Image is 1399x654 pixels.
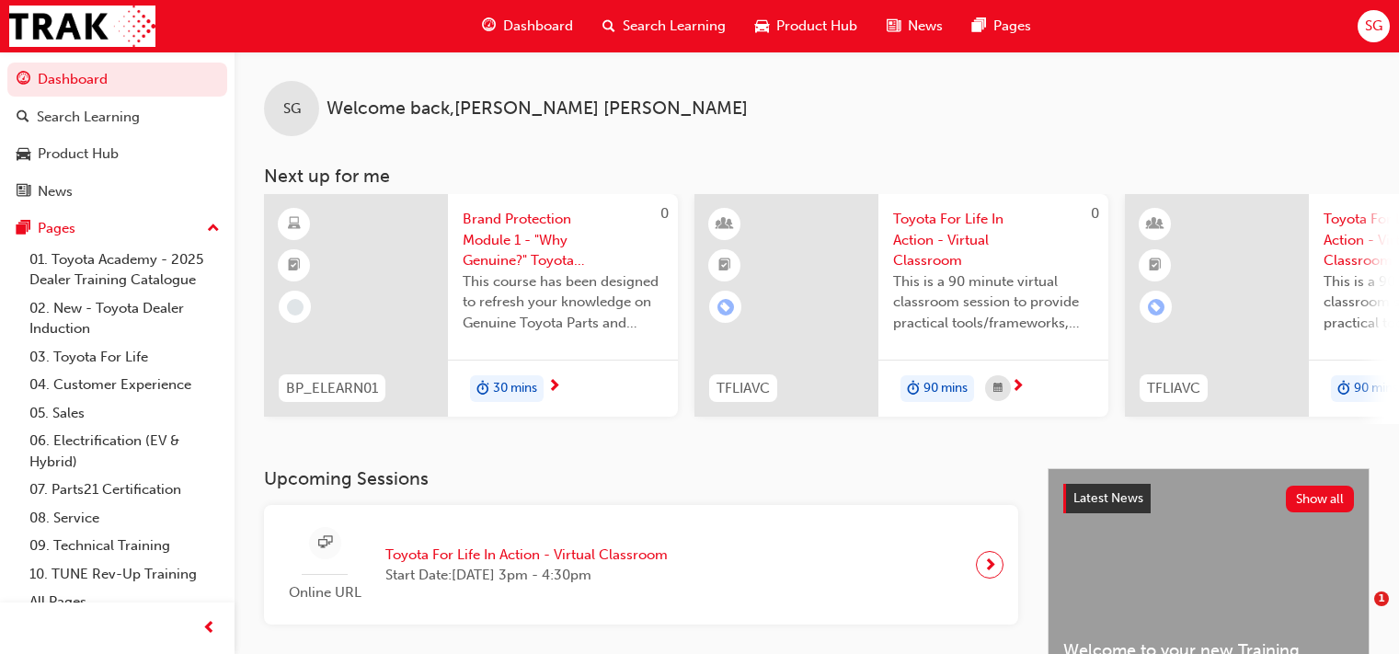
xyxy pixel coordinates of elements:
span: search-icon [602,15,615,38]
a: 0BP_ELEARN01Brand Protection Module 1 - "Why Genuine?" Toyota Genuine Parts and AccessoriesThis c... [264,194,678,417]
a: guage-iconDashboard [467,7,588,45]
h3: Next up for me [235,166,1399,187]
span: Dashboard [503,16,573,37]
a: 05. Sales [22,399,227,428]
button: Pages [7,212,227,246]
a: 02. New - Toyota Dealer Induction [22,294,227,343]
span: SG [283,98,301,120]
a: 03. Toyota For Life [22,343,227,372]
span: learningRecordVerb_ENROLL-icon [717,299,734,316]
a: pages-iconPages [958,7,1046,45]
span: calendar-icon [993,377,1003,400]
span: next-icon [547,379,561,396]
a: 09. Technical Training [22,532,227,560]
span: guage-icon [482,15,496,38]
span: Product Hub [776,16,857,37]
a: 04. Customer Experience [22,371,227,399]
a: All Pages [22,588,227,616]
span: sessionType_ONLINE_URL-icon [318,532,332,555]
a: 01. Toyota Academy - 2025 Dealer Training Catalogue [22,246,227,294]
span: next-icon [983,552,997,578]
button: DashboardSearch LearningProduct HubNews [7,59,227,212]
a: 07. Parts21 Certification [22,476,227,504]
div: Product Hub [38,143,119,165]
button: Show all [1286,486,1355,512]
a: Search Learning [7,100,227,134]
span: 1 [1374,591,1389,606]
div: Pages [38,218,75,239]
a: Latest NewsShow all [1063,484,1354,513]
a: Product Hub [7,137,227,171]
span: up-icon [207,217,220,241]
span: duration-icon [1337,377,1350,401]
span: Latest News [1073,490,1143,506]
a: 06. Electrification (EV & Hybrid) [22,427,227,476]
button: SG [1358,10,1390,42]
span: 0 [660,205,669,222]
a: 0TFLIAVCToyota For Life In Action - Virtual ClassroomThis is a 90 minute virtual classroom sessio... [694,194,1108,417]
span: TFLIAVC [717,378,770,399]
span: pages-icon [17,221,30,237]
span: duration-icon [476,377,489,401]
span: next-icon [1011,379,1025,396]
span: SG [1365,16,1382,37]
span: This is a 90 minute virtual classroom session to provide practical tools/frameworks, behaviours a... [893,271,1094,334]
span: 30 mins [493,378,537,399]
span: This course has been designed to refresh your knowledge on Genuine Toyota Parts and Accessories s... [463,271,663,334]
span: duration-icon [907,377,920,401]
span: booktick-icon [1149,254,1162,278]
img: Trak [9,6,155,47]
span: prev-icon [202,617,216,640]
iframe: Intercom live chat [1336,591,1381,636]
span: learningResourceType_INSTRUCTOR_LED-icon [1149,212,1162,236]
a: search-iconSearch Learning [588,7,740,45]
span: news-icon [887,15,900,38]
span: search-icon [17,109,29,126]
a: car-iconProduct Hub [740,7,872,45]
span: Online URL [279,582,371,603]
span: guage-icon [17,72,30,88]
span: News [908,16,943,37]
a: news-iconNews [872,7,958,45]
div: News [38,181,73,202]
h3: Upcoming Sessions [264,468,1018,489]
span: Search Learning [623,16,726,37]
span: booktick-icon [718,254,731,278]
span: learningResourceType_ELEARNING-icon [288,212,301,236]
a: 10. TUNE Rev-Up Training [22,560,227,589]
span: Brand Protection Module 1 - "Why Genuine?" Toyota Genuine Parts and Accessories [463,209,663,271]
span: BP_ELEARN01 [286,378,378,399]
span: 90 mins [1354,378,1398,399]
span: learningRecordVerb_NONE-icon [287,299,304,316]
span: pages-icon [972,15,986,38]
a: Online URLToyota For Life In Action - Virtual ClassroomStart Date:[DATE] 3pm - 4:30pm [279,520,1003,611]
span: car-icon [755,15,769,38]
a: Dashboard [7,63,227,97]
span: 0 [1091,205,1099,222]
span: booktick-icon [288,254,301,278]
div: Search Learning [37,107,140,128]
span: Toyota For Life In Action - Virtual Classroom [385,545,668,566]
span: Welcome back , [PERSON_NAME] [PERSON_NAME] [327,98,748,120]
span: learningRecordVerb_ENROLL-icon [1148,299,1164,316]
span: car-icon [17,146,30,163]
span: news-icon [17,184,30,201]
span: TFLIAVC [1147,378,1200,399]
a: 08. Service [22,504,227,533]
a: News [7,175,227,209]
span: Pages [993,16,1031,37]
span: 90 mins [923,378,968,399]
span: learningResourceType_INSTRUCTOR_LED-icon [718,212,731,236]
span: Toyota For Life In Action - Virtual Classroom [893,209,1094,271]
span: Start Date: [DATE] 3pm - 4:30pm [385,565,668,586]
